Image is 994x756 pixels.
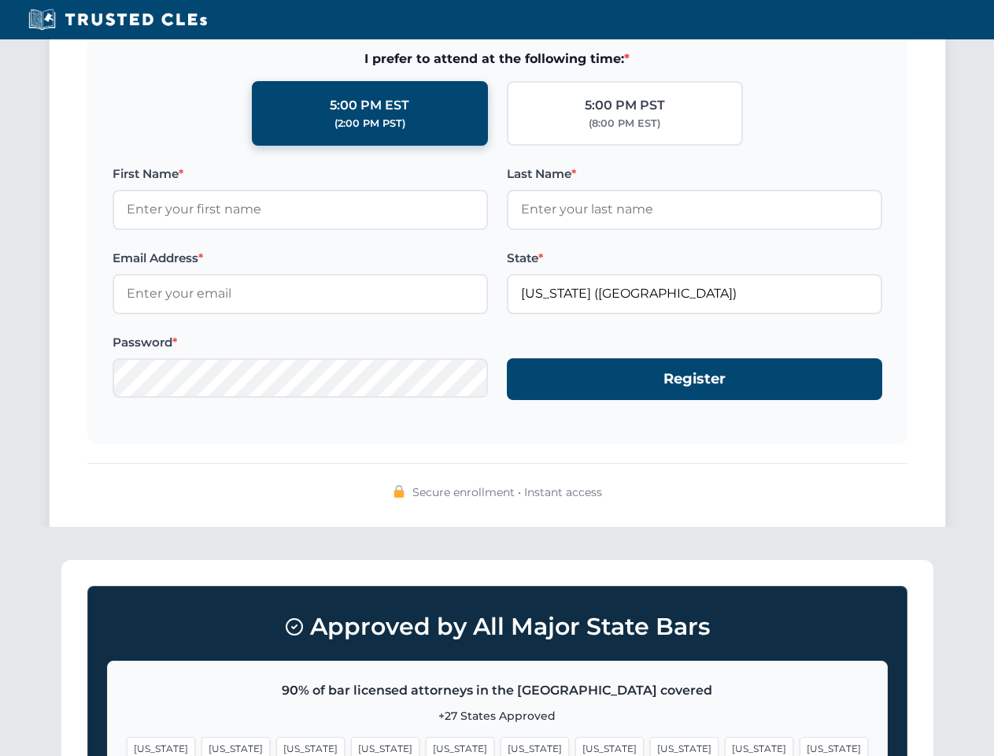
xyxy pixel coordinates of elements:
[507,165,882,183] label: Last Name
[113,249,488,268] label: Email Address
[127,707,868,724] p: +27 States Approved
[113,165,488,183] label: First Name
[393,485,405,498] img: 🔒
[589,116,660,132] div: (8:00 PM EST)
[24,8,212,31] img: Trusted CLEs
[507,190,882,229] input: Enter your last name
[127,680,868,701] p: 90% of bar licensed attorneys in the [GEOGRAPHIC_DATA] covered
[507,358,882,400] button: Register
[113,333,488,352] label: Password
[585,95,665,116] div: 5:00 PM PST
[107,606,888,648] h3: Approved by All Major State Bars
[507,274,882,313] input: Florida (FL)
[113,274,488,313] input: Enter your email
[334,116,405,132] div: (2:00 PM PST)
[113,190,488,229] input: Enter your first name
[507,249,882,268] label: State
[113,49,882,69] span: I prefer to attend at the following time:
[330,95,409,116] div: 5:00 PM EST
[412,484,602,501] span: Secure enrollment • Instant access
